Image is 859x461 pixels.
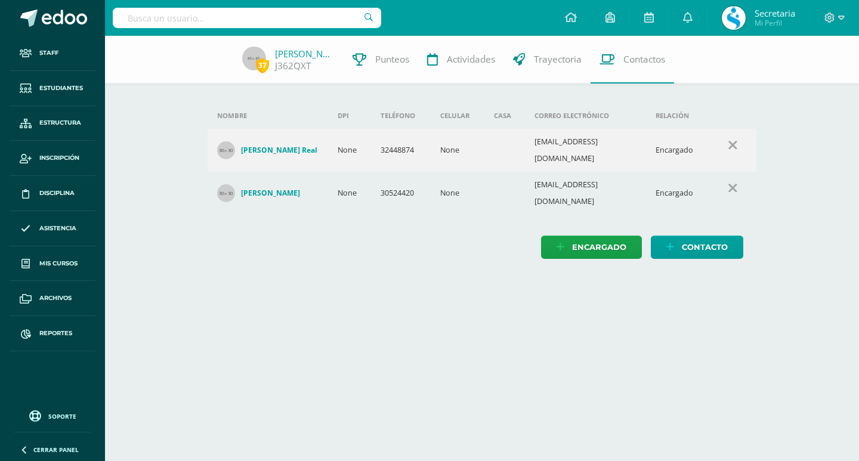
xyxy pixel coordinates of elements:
span: Estudiantes [39,83,83,93]
a: [PERSON_NAME] [275,48,335,60]
a: Trayectoria [504,36,591,83]
span: Secretaria [755,7,795,19]
a: Archivos [10,281,95,316]
td: Encargado [646,172,709,215]
a: Reportes [10,316,95,351]
span: Reportes [39,329,72,338]
a: J362QXT [275,60,311,72]
td: [EMAIL_ADDRESS][DOMAIN_NAME] [525,172,646,215]
span: 37 [256,58,269,73]
img: 7ca4a2cca2c7d0437e787d4b01e06a03.png [722,6,746,30]
td: None [431,172,484,215]
span: Staff [39,48,58,58]
span: Mis cursos [39,259,78,268]
td: None [431,129,484,172]
span: Archivos [39,293,72,303]
img: 30x30 [217,184,235,202]
td: 30524420 [371,172,431,215]
a: [PERSON_NAME] Real [217,141,319,159]
a: Inscripción [10,141,95,176]
th: Correo electrónico [525,103,646,129]
span: Inscripción [39,153,79,163]
a: Soporte [14,407,91,423]
span: Punteos [375,53,409,66]
td: None [328,129,370,172]
span: Contacto [682,236,728,258]
a: Punteos [344,36,418,83]
td: 32448874 [371,129,431,172]
span: Asistencia [39,224,76,233]
a: Estructura [10,106,95,141]
span: Disciplina [39,188,75,198]
span: Cerrar panel [33,445,79,454]
a: Asistencia [10,211,95,246]
a: Encargado [541,236,642,259]
td: [EMAIL_ADDRESS][DOMAIN_NAME] [525,129,646,172]
td: Encargado [646,129,709,172]
th: Nombre [208,103,329,129]
span: Encargado [572,236,626,258]
a: Disciplina [10,176,95,211]
a: Contacto [651,236,743,259]
img: 30x30 [217,141,235,159]
th: DPI [328,103,370,129]
a: Staff [10,36,95,71]
span: Mi Perfil [755,18,795,28]
span: Actividades [447,53,495,66]
img: 45x45 [242,47,266,70]
span: Trayectoria [534,53,582,66]
a: Estudiantes [10,71,95,106]
th: Relación [646,103,709,129]
a: [PERSON_NAME] [217,184,319,202]
a: Actividades [418,36,504,83]
input: Busca un usuario... [113,8,381,28]
span: Contactos [623,53,665,66]
td: None [328,172,370,215]
a: Contactos [591,36,674,83]
span: Estructura [39,118,81,128]
h4: [PERSON_NAME] Real [241,146,317,155]
th: Casa [484,103,525,129]
th: Celular [431,103,484,129]
th: Teléfono [371,103,431,129]
h4: [PERSON_NAME] [241,188,300,198]
a: Mis cursos [10,246,95,281]
span: Soporte [48,412,76,420]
